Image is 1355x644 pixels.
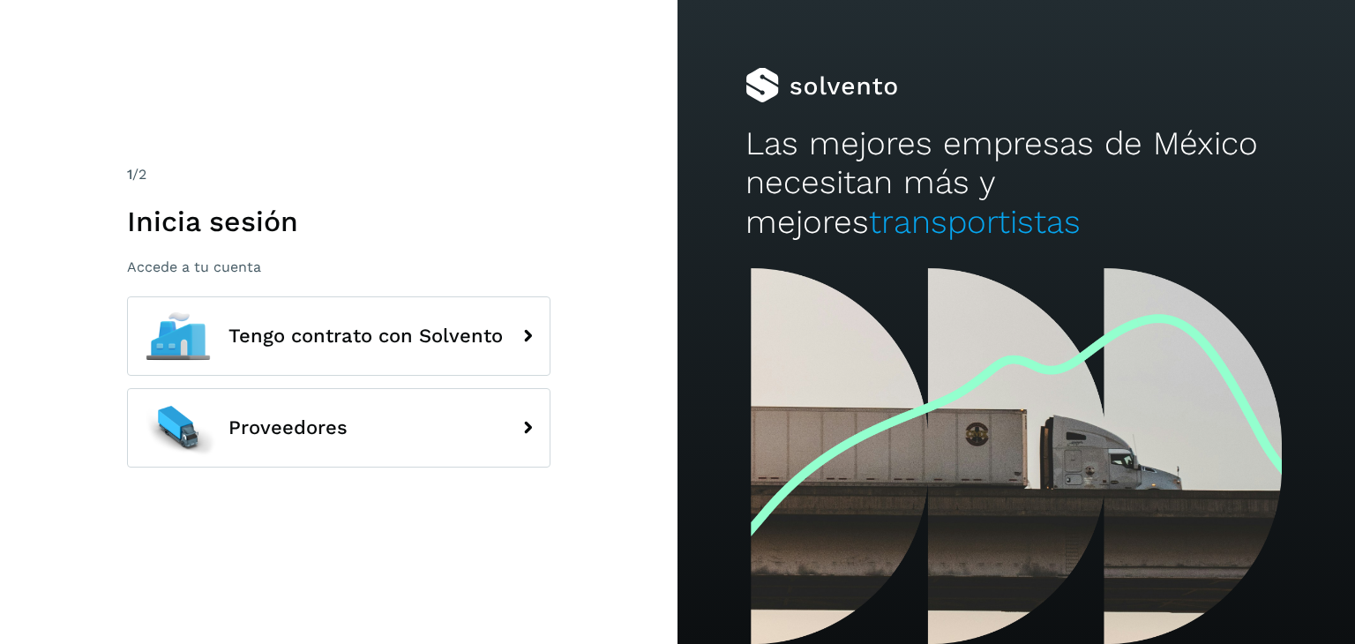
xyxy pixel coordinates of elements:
h2: Las mejores empresas de México necesitan más y mejores [745,124,1287,242]
button: Tengo contrato con Solvento [127,296,550,376]
span: 1 [127,166,132,183]
p: Accede a tu cuenta [127,258,550,275]
span: transportistas [869,203,1081,241]
button: Proveedores [127,388,550,468]
h1: Inicia sesión [127,205,550,238]
span: Tengo contrato con Solvento [228,326,503,347]
div: /2 [127,164,550,185]
span: Proveedores [228,417,348,438]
